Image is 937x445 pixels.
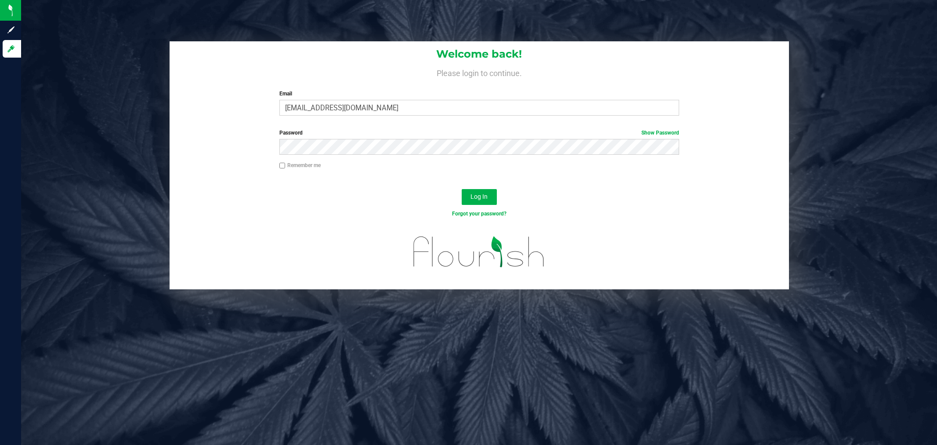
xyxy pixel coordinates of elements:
img: flourish_logo.svg [402,227,557,277]
span: Log In [470,193,488,200]
span: Password [279,130,303,136]
label: Remember me [279,161,321,169]
a: Show Password [641,130,679,136]
h4: Please login to continue. [170,67,789,77]
input: Remember me [279,163,286,169]
inline-svg: Log in [7,44,15,53]
label: Email [279,90,679,98]
button: Log In [462,189,497,205]
inline-svg: Sign up [7,26,15,34]
a: Forgot your password? [452,211,506,217]
h1: Welcome back! [170,48,789,60]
